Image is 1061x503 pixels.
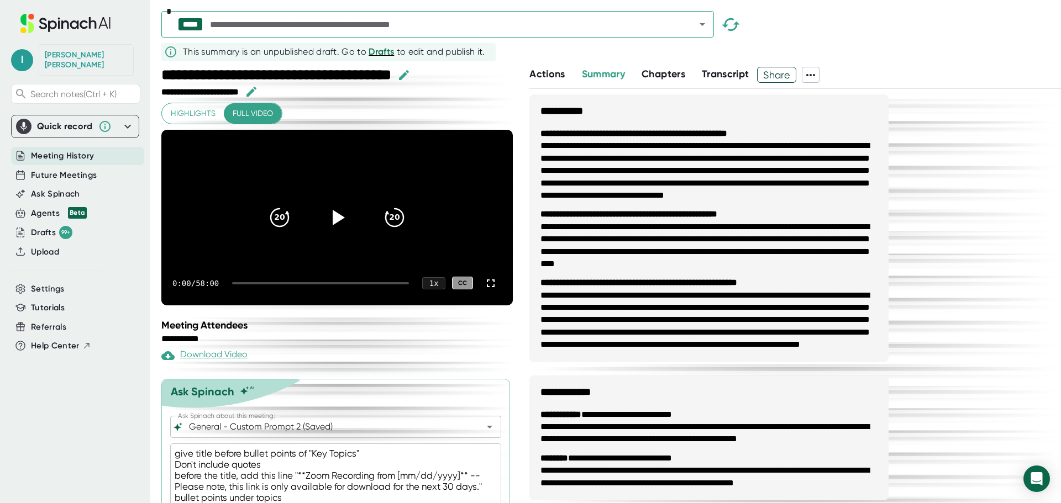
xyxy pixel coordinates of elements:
span: Summary [582,68,625,80]
span: Actions [529,68,565,80]
button: Help Center [31,340,91,352]
button: Tutorials [31,301,65,314]
button: Settings [31,283,65,295]
div: Meeting Attendees [161,319,516,331]
button: Share [757,67,796,83]
button: Meeting History [31,150,94,162]
div: Agents [31,207,87,220]
div: 0:00 / 58:00 [172,279,219,288]
span: Help Center [31,340,80,352]
span: Full video [233,107,273,120]
button: Referrals [31,321,66,333]
button: Ask Spinach [31,188,80,200]
div: Quick record [37,121,93,132]
input: What can we do to help? [187,419,465,435]
button: Summary [582,67,625,82]
button: Future Meetings [31,169,97,182]
span: Highlights [171,107,216,120]
span: Transcript [702,68,749,80]
div: Download Video [161,349,248,362]
button: Upload [31,246,59,258]
div: Drafts [31,226,72,239]
div: Ask Spinach [171,385,234,398]
div: Open Intercom Messenger [1023,465,1050,492]
div: 99+ [59,226,72,239]
div: This summary is an unpublished draft. Go to to edit and publish it. [183,45,485,59]
button: Chapters [642,67,685,82]
button: Actions [529,67,565,82]
button: Open [695,17,710,32]
button: Drafts 99+ [31,226,72,239]
div: Quick record [16,115,134,137]
span: Search notes (Ctrl + K) [30,89,117,99]
span: Share [758,65,796,84]
div: CC [452,277,473,289]
div: Beta [68,207,87,219]
div: LeAnne Ryan [45,50,128,70]
button: Transcript [702,67,749,82]
span: Drafts [369,46,394,57]
span: Chapters [642,68,685,80]
div: 1 x [422,277,445,289]
button: Drafts [369,45,394,59]
button: Agents Beta [31,207,87,220]
button: Highlights [162,103,224,124]
span: l [11,49,33,71]
button: Full video [224,103,282,124]
button: Open [482,419,497,435]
